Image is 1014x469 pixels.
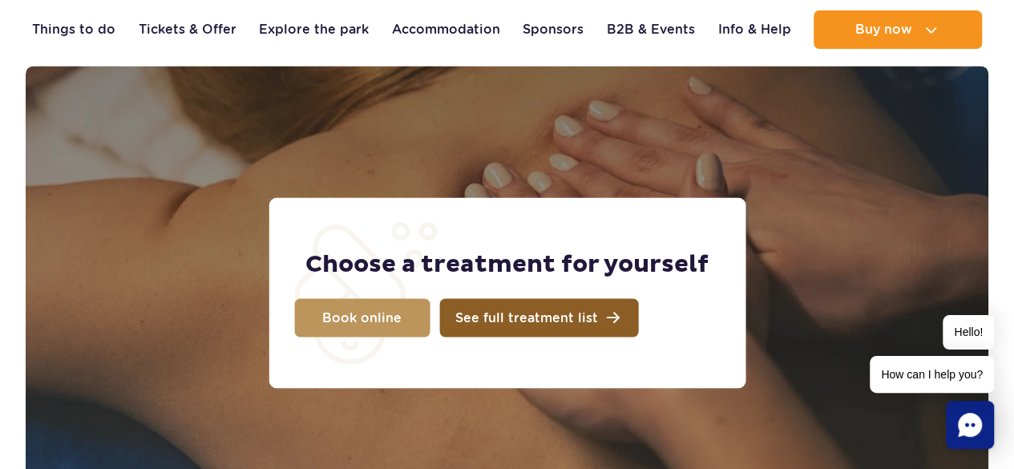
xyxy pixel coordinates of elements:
[814,10,982,49] button: Buy now
[455,311,598,324] span: See full treatment list
[854,22,911,37] span: Buy now
[392,10,500,49] a: Accommodation
[607,10,695,49] a: B2B & Events
[322,311,402,324] span: Book online
[439,298,638,337] a: See full treatment list
[943,315,994,350] span: Hello!
[294,298,430,337] a: Book online
[870,356,994,393] span: How can I help you?
[305,249,709,279] h2: Choose a treatment for yourself
[523,10,584,49] a: Sponsors
[139,10,236,49] a: Tickets & Offer
[259,10,369,49] a: Explore the park
[32,10,115,49] a: Things to do
[946,401,994,449] div: Chat
[717,10,790,49] a: Info & Help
